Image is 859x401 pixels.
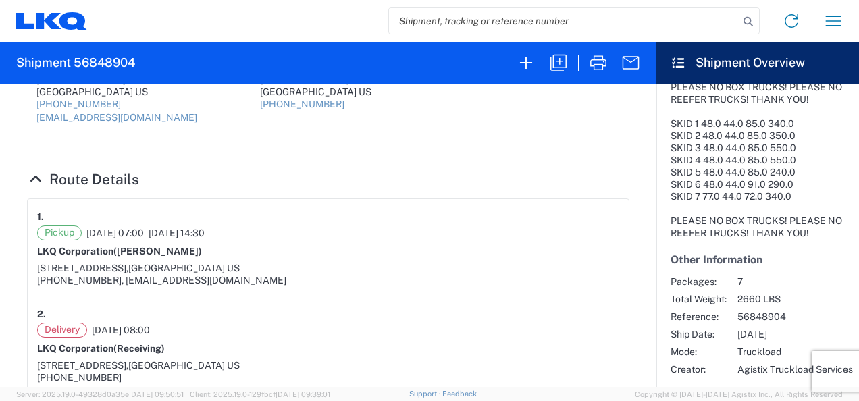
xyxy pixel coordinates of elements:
span: [DATE] 08:00 [92,324,150,336]
span: Total Weight: [671,293,727,305]
a: [PHONE_NUMBER] [36,99,121,109]
span: Server: 2025.19.0-49328d0a35e [16,390,184,398]
span: Client: 2025.19.0-129fbcf [190,390,330,398]
span: Deliver By Date: [442,74,509,84]
strong: LKQ Corporation [37,343,165,354]
span: Delivery [37,323,87,338]
span: Creator: [671,363,727,375]
a: Hide Details [27,171,139,188]
span: Ship Date: [671,328,727,340]
span: Pickup [37,225,82,240]
span: ([PERSON_NAME]) [113,246,202,257]
span: [DATE] 08:00 [509,74,567,84]
span: (Receiving) [113,343,165,354]
strong: 2. [37,306,46,323]
span: Agistix Truckload Services [737,363,853,375]
input: Shipment, tracking or reference number [389,8,739,34]
span: Copyright © [DATE]-[DATE] Agistix Inc., All Rights Reserved [635,388,843,400]
span: [STREET_ADDRESS], [37,360,128,371]
strong: LKQ Corporation [37,246,202,257]
div: [PHONE_NUMBER], [EMAIL_ADDRESS][DOMAIN_NAME] [37,274,619,286]
header: Shipment Overview [656,42,859,84]
span: Mode: [671,346,727,358]
span: Packages: [671,275,727,288]
span: [GEOGRAPHIC_DATA] US [128,263,240,273]
div: [GEOGRAPHIC_DATA] US [36,86,197,98]
span: 2660 LBS [737,293,853,305]
span: 7 [737,275,853,288]
span: [GEOGRAPHIC_DATA] US [128,360,240,371]
h2: Shipment 56848904 [16,55,135,71]
div: PLEASE NO BOX TRUCKS! PLEASE NO REEFER TRUCKS! THANK YOU! SKID 1 48.0 44.0 85.0 340.0 SKID 2 48.0... [671,81,845,239]
a: [PHONE_NUMBER] [260,99,344,109]
span: [DATE] 09:39:01 [276,390,330,398]
a: Feedback [442,390,477,398]
strong: 1. [37,209,44,225]
div: [GEOGRAPHIC_DATA] US [260,86,380,98]
span: [DATE] 07:00 - [DATE] 14:30 [86,227,205,239]
a: [EMAIL_ADDRESS][DOMAIN_NAME] [36,112,197,123]
span: 56848904 [737,311,853,323]
span: [DATE] [737,328,853,340]
span: Reference: [671,311,727,323]
span: [STREET_ADDRESS], [37,263,128,273]
span: Truckload [737,346,853,358]
span: [DATE] 09:50:51 [129,390,184,398]
div: [PHONE_NUMBER] [37,371,619,383]
a: Support [409,390,443,398]
h5: Other Information [671,253,845,266]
